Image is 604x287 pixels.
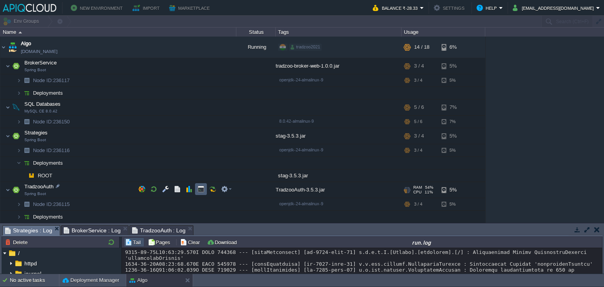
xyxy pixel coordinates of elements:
[32,118,71,125] a: Node ID:236150
[3,4,56,12] img: APIQCloud
[237,28,275,37] div: Status
[276,28,401,37] div: Tags
[24,130,49,136] a: StrategiesSpring Boot
[32,147,71,154] span: 236116
[32,118,71,125] span: 236150
[33,119,53,125] span: Node ID:
[11,128,22,144] img: AMDAwAAAACH5BAEAAAAALAAAAAABAAEAAAICRAEAOw==
[413,185,422,190] span: RAM
[24,68,46,72] span: Spring Boot
[7,37,18,58] img: AMDAwAAAACH5BAEAAAAALAAAAAABAAEAAAICRAEAOw==
[442,74,467,86] div: 5%
[442,144,467,156] div: 5%
[6,182,10,198] img: AMDAwAAAACH5BAEAAAAALAAAAAABAAEAAAICRAEAOw==
[169,3,212,13] button: Marketplace
[425,190,433,195] span: 11%
[32,90,64,96] a: Deployments
[37,172,53,179] a: ROOT
[279,119,314,123] span: 8.0.42-almalinux-9
[180,239,202,246] button: Clear
[236,37,276,58] div: Running
[21,87,32,99] img: AMDAwAAAACH5BAEAAAAALAAAAAABAAEAAAICRAEAOw==
[477,3,499,13] button: Help
[279,77,323,82] span: openjdk-24-almalinux-9
[21,48,57,55] a: [DOMAIN_NAME]
[425,185,433,190] span: 54%
[23,270,42,277] a: journal
[11,182,22,198] img: AMDAwAAAACH5BAEAAAAALAAAAAABAAEAAAICRAEAOw==
[132,226,186,235] span: TradzooAuth : Log
[434,3,467,13] button: Settings
[242,239,601,246] div: run.log
[24,59,58,66] span: BrokerService
[24,191,46,196] span: Spring Boot
[442,198,467,210] div: 5%
[17,144,21,156] img: AMDAwAAAACH5BAEAAAAALAAAAAABAAEAAAICRAEAOw==
[442,128,467,144] div: 5%
[32,147,71,154] a: Node ID:236116
[276,58,401,74] div: tradzoo-broker-web-1.0.0.jar
[414,74,422,86] div: 3 / 4
[442,116,467,128] div: 7%
[32,201,71,208] span: 236115
[279,201,323,206] span: openjdk-24-almalinux-9
[17,198,21,210] img: AMDAwAAAACH5BAEAAAAALAAAAAABAAEAAAICRAEAOw==
[21,157,32,169] img: AMDAwAAAACH5BAEAAAAALAAAAAABAAEAAAICRAEAOw==
[129,276,147,284] button: Algo
[33,147,53,153] span: Node ID:
[17,74,21,86] img: AMDAwAAAACH5BAEAAAAALAAAAAABAAEAAAICRAEAOw==
[17,116,21,128] img: AMDAwAAAACH5BAEAAAAALAAAAAABAAEAAAICRAEAOw==
[513,3,596,13] button: [EMAIL_ADDRESS][DOMAIN_NAME]
[442,37,467,58] div: 6%
[276,182,401,198] div: TradzooAuth-3.5.3.jar
[17,250,21,257] a: /
[442,58,467,74] div: 5%
[6,99,10,115] img: AMDAwAAAACH5BAEAAAAALAAAAAABAAEAAAICRAEAOw==
[148,239,173,246] button: Pages
[71,3,125,13] button: New Environment
[6,58,10,74] img: AMDAwAAAACH5BAEAAAAALAAAAAABAAEAAAICRAEAOw==
[32,160,64,166] a: Deployments
[21,40,31,48] a: Algo
[10,274,59,287] div: No active tasks
[23,260,38,267] a: httpd
[0,37,7,58] img: AMDAwAAAACH5BAEAAAAALAAAAAABAAEAAAICRAEAOw==
[32,213,64,220] span: Deployments
[11,58,22,74] img: AMDAwAAAACH5BAEAAAAALAAAAAABAAEAAAICRAEAOw==
[24,101,62,107] a: SQL DatabasesMySQL CE 8.0.42
[1,28,236,37] div: Name
[133,3,162,13] button: Import
[24,109,57,114] span: MySQL CE 8.0.42
[402,28,485,37] div: Usage
[414,37,429,58] div: 14 / 18
[413,190,422,195] span: CPU
[5,226,52,235] span: Strategies : Log
[11,99,22,115] img: AMDAwAAAACH5BAEAAAAALAAAAAABAAEAAAICRAEAOw==
[17,157,21,169] img: AMDAwAAAACH5BAEAAAAALAAAAAABAAEAAAICRAEAOw==
[24,129,49,136] span: Strategies
[414,128,424,144] div: 3 / 4
[33,77,53,83] span: Node ID:
[276,128,401,144] div: stag-3.5.3.jar
[24,184,55,189] a: TradzooAuthSpring Boot
[279,147,323,152] span: openjdk-24-almalinux-9
[5,239,30,246] button: Delete
[289,44,322,51] div: tradzoo2021
[17,87,21,99] img: AMDAwAAAACH5BAEAAAAALAAAAAABAAEAAAICRAEAOw==
[32,77,71,84] span: 236117
[17,211,21,223] img: AMDAwAAAACH5BAEAAAAALAAAAAABAAEAAAICRAEAOw==
[26,169,37,182] img: AMDAwAAAACH5BAEAAAAALAAAAAABAAEAAAICRAEAOw==
[125,239,143,246] button: Tail
[33,201,53,207] span: Node ID:
[21,198,32,210] img: AMDAwAAAACH5BAEAAAAALAAAAAABAAEAAAICRAEAOw==
[6,128,10,144] img: AMDAwAAAACH5BAEAAAAALAAAAAABAAEAAAICRAEAOw==
[414,198,422,210] div: 3 / 4
[442,182,467,198] div: 5%
[32,201,71,208] a: Node ID:236115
